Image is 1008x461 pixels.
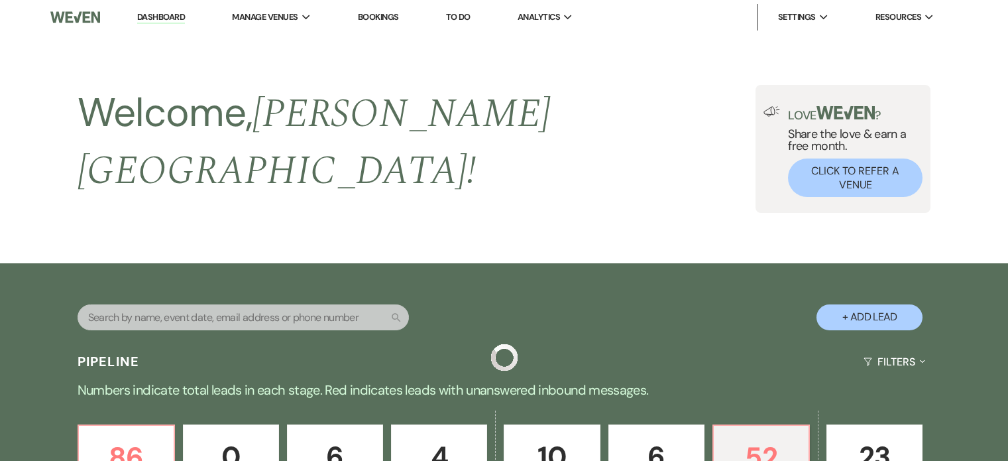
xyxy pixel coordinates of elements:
[137,11,185,24] a: Dashboard
[232,11,298,24] span: Manage Venues
[858,344,930,379] button: Filters
[27,379,981,401] p: Numbers indicate total leads in each stage. Red indicates leads with unanswered inbound messages.
[446,11,471,23] a: To Do
[780,106,923,197] div: Share the love & earn a free month.
[816,304,923,330] button: + Add Lead
[875,11,921,24] span: Resources
[763,106,780,117] img: loud-speaker-illustration.svg
[358,11,399,23] a: Bookings
[78,85,756,199] h2: Welcome,
[78,84,551,202] span: [PERSON_NAME][GEOGRAPHIC_DATA] !
[778,11,816,24] span: Settings
[518,11,560,24] span: Analytics
[816,106,875,119] img: weven-logo-green.svg
[78,304,409,330] input: Search by name, event date, email address or phone number
[50,3,100,31] img: Weven Logo
[788,159,923,197] button: Click to Refer a Venue
[788,106,923,121] p: Love ?
[491,344,518,371] img: loading spinner
[78,352,140,371] h3: Pipeline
